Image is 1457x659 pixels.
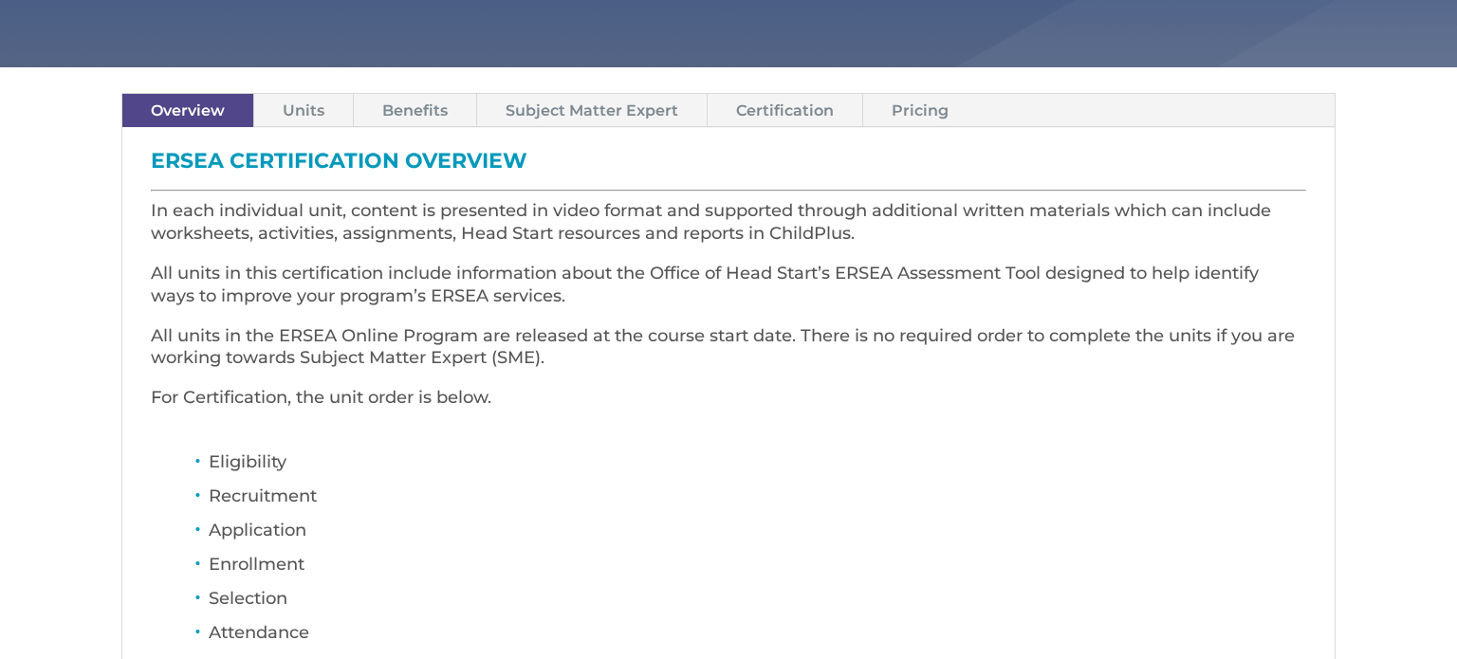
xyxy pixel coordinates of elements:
a: Overview [122,94,253,127]
a: Subject Matter Expert [477,94,707,127]
a: Pricing [863,94,977,127]
span: In each individual unit, content is presented in video format and supported through additional wr... [151,200,1271,244]
a: Benefits [354,94,476,127]
span: For Certification, the unit order is below. [151,387,491,408]
p: All units in this certification include information about the Office of Head Start’s ERSEA Assess... [151,263,1306,325]
h3: ERSEA Certification Overview [151,151,1306,181]
a: Certification [708,94,862,127]
span: Application [209,520,306,540]
iframe: Chat Widget [1148,454,1457,659]
span: Selection [209,588,287,609]
span: Recruitment [209,485,317,506]
span: Attendance [209,622,309,643]
span: Enrollment [209,554,304,575]
span: Eligibility [209,451,286,472]
a: Units [254,94,353,127]
span: All units in the ERSEA Online Program are released at the course start date. There is no required... [151,325,1295,369]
